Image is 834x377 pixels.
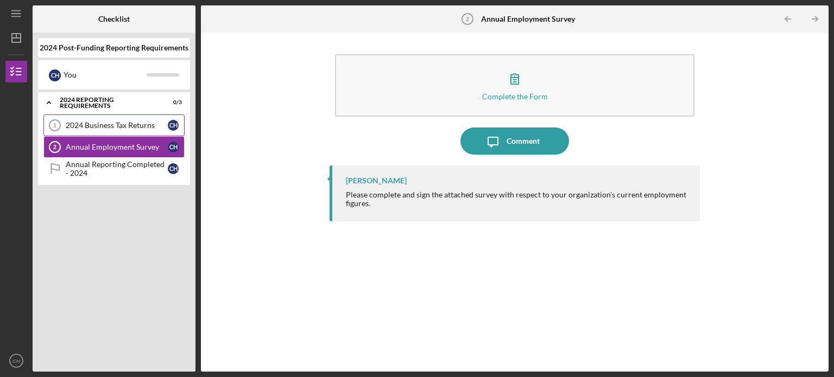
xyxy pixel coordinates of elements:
a: 2Annual Employment SurveyCH [43,136,185,158]
div: Complete the Form [482,92,548,100]
div: C H [168,163,179,174]
div: 2024 Business Tax Returns [66,121,168,130]
tspan: 2 [53,144,56,150]
tspan: 2 [466,16,469,22]
text: CH [12,358,20,364]
div: Annual Employment Survey [66,143,168,151]
tspan: 1 [53,122,56,129]
a: Annual Reporting Completed - 2024CH [43,158,185,180]
button: Comment [460,127,569,155]
button: CH [5,350,27,372]
b: Annual Employment Survey [481,15,575,23]
div: 0 / 3 [162,99,182,106]
div: 2024 Reporting Requirements [60,97,155,109]
div: Annual Reporting Completed - 2024 [66,160,168,177]
div: C H [49,69,61,81]
b: Checklist [98,15,130,23]
div: Comment [507,127,540,155]
b: 2024 Post-Funding Reporting Requirements [40,43,188,52]
div: You [64,66,147,84]
div: C H [168,120,179,131]
button: Complete the Form [335,54,694,117]
div: Please complete and sign the attached survey with respect to your organization's current employme... [346,190,689,208]
div: [PERSON_NAME] [346,176,407,185]
div: C H [168,142,179,152]
a: 12024 Business Tax ReturnsCH [43,114,185,136]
